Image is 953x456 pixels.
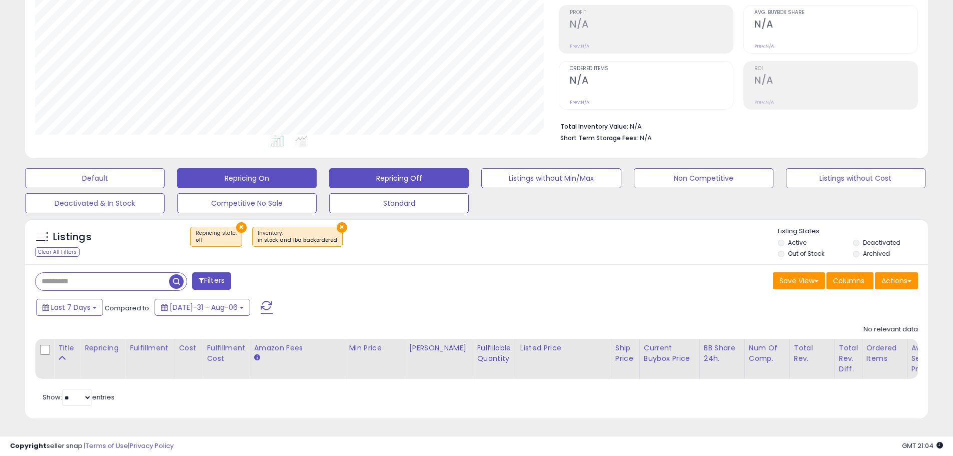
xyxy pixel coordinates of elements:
[866,343,903,364] div: Ordered Items
[258,237,337,244] div: in stock and fba backordered
[570,75,733,88] h2: N/A
[177,168,317,188] button: Repricing On
[754,75,917,88] h2: N/A
[236,222,247,233] button: ×
[863,249,890,258] label: Archived
[192,272,231,290] button: Filters
[754,43,774,49] small: Prev: N/A
[155,299,250,316] button: [DATE]-31 - Aug-06
[570,43,589,49] small: Prev: N/A
[179,343,199,353] div: Cost
[481,168,621,188] button: Listings without Min/Max
[911,343,948,374] div: Avg Selling Price
[786,168,925,188] button: Listings without Cost
[329,193,469,213] button: Standard
[778,227,928,236] p: Listing States:
[53,230,92,244] h5: Listings
[788,249,824,258] label: Out of Stock
[754,66,917,72] span: ROI
[329,168,469,188] button: Repricing Off
[130,441,174,450] a: Privacy Policy
[409,343,468,353] div: [PERSON_NAME]
[634,168,773,188] button: Non Competitive
[258,229,337,244] span: Inventory :
[704,343,740,364] div: BB Share 24h.
[520,343,607,353] div: Listed Price
[254,353,260,362] small: Amazon Fees.
[337,222,347,233] button: ×
[570,10,733,16] span: Profit
[863,238,900,247] label: Deactivated
[196,229,237,244] span: Repricing state :
[794,343,830,364] div: Total Rev.
[207,343,245,364] div: Fulfillment Cost
[863,325,918,334] div: No relevant data
[788,238,806,247] label: Active
[25,168,165,188] button: Default
[10,441,174,451] div: seller snap | |
[570,19,733,32] h2: N/A
[839,343,858,374] div: Total Rev. Diff.
[51,302,91,312] span: Last 7 Days
[615,343,635,364] div: Ship Price
[130,343,170,353] div: Fulfillment
[35,247,80,257] div: Clear All Filters
[570,66,733,72] span: Ordered Items
[177,193,317,213] button: Competitive No Sale
[10,441,47,450] strong: Copyright
[644,343,695,364] div: Current Buybox Price
[105,303,151,313] span: Compared to:
[560,122,628,131] b: Total Inventory Value:
[254,343,340,353] div: Amazon Fees
[826,272,873,289] button: Columns
[570,99,589,105] small: Prev: N/A
[86,441,128,450] a: Terms of Use
[349,343,400,353] div: Min Price
[773,272,825,289] button: Save View
[754,10,917,16] span: Avg. Buybox Share
[902,441,943,450] span: 2025-08-15 21:04 GMT
[196,237,237,244] div: off
[754,19,917,32] h2: N/A
[833,276,864,286] span: Columns
[749,343,785,364] div: Num of Comp.
[58,343,76,353] div: Title
[36,299,103,316] button: Last 7 Days
[560,120,910,132] li: N/A
[25,193,165,213] button: Deactivated & In Stock
[477,343,511,364] div: Fulfillable Quantity
[43,392,115,402] span: Show: entries
[875,272,918,289] button: Actions
[85,343,121,353] div: Repricing
[754,99,774,105] small: Prev: N/A
[640,133,652,143] span: N/A
[170,302,238,312] span: [DATE]-31 - Aug-06
[560,134,638,142] b: Short Term Storage Fees:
